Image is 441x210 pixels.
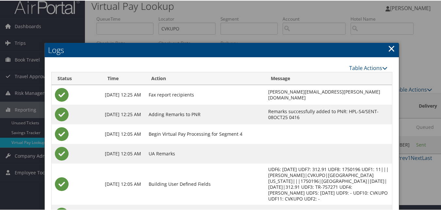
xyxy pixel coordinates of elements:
td: UA Remarks [145,143,265,163]
td: [DATE] 12:05 AM [102,163,145,204]
th: Message: activate to sort column ascending [265,72,392,84]
td: [PERSON_NAME][EMAIL_ADDRESS][PERSON_NAME][DOMAIN_NAME] [265,84,392,104]
td: Building User Defined Fields [145,163,265,204]
td: [DATE] 12:25 AM [102,84,145,104]
td: [DATE] 12:05 AM [102,143,145,163]
td: Fax report recipients [145,84,265,104]
td: Begin Virtual Pay Processing for Segment 4 [145,124,265,143]
td: [DATE] 12:25 AM [102,104,145,124]
h2: Logs [45,42,399,57]
th: Time: activate to sort column ascending [102,72,145,84]
td: Adding Remarks to PNR [145,104,265,124]
th: Action: activate to sort column ascending [145,72,265,84]
a: Close [388,41,395,54]
td: UDF6: [DATE] UDF7: 312.91 UDF8: 1750196 UDF1: 11|||[PERSON_NAME]|CVKUPO|[GEOGRAPHIC_DATA][US_STAT... [265,163,392,204]
td: Remarks successfully added to PNR: HPL-S4/SENT-08OCT25 0416 [265,104,392,124]
td: [DATE] 12:05 AM [102,124,145,143]
th: Status: activate to sort column ascending [52,72,102,84]
a: Table Actions [349,64,387,71]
